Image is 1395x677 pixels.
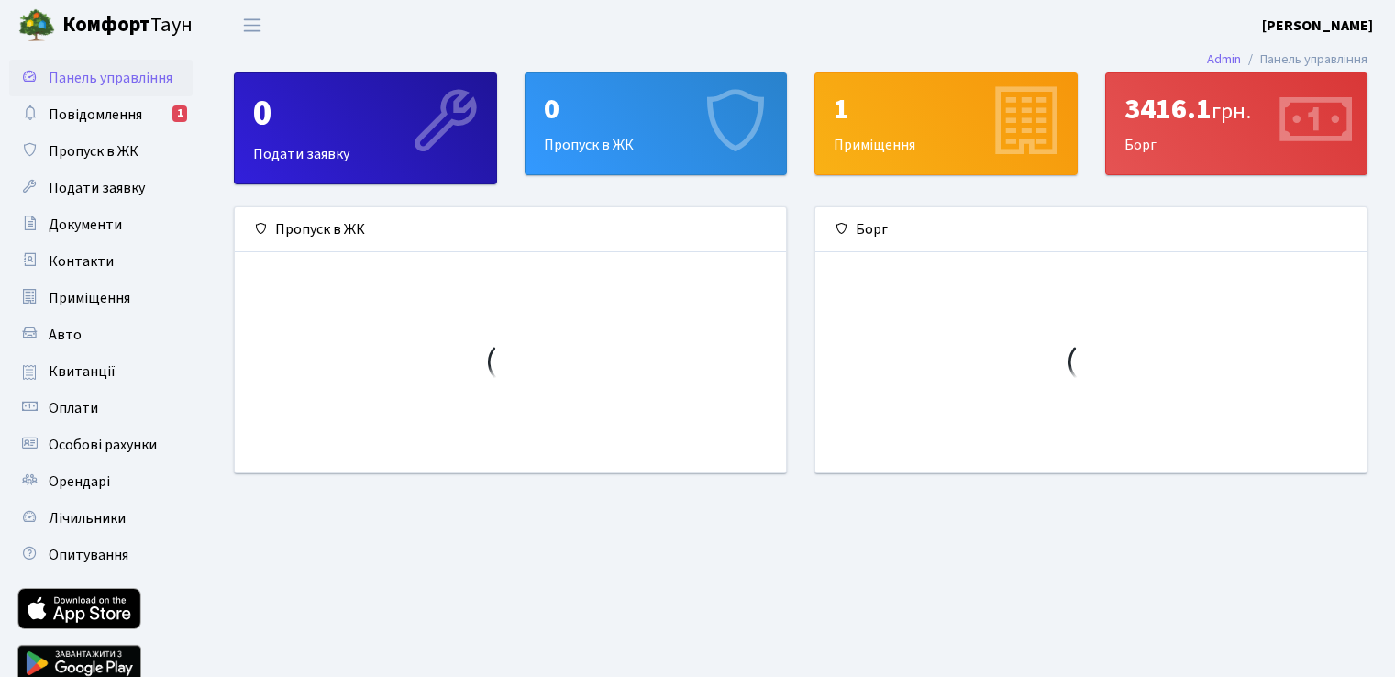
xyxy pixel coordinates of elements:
span: Документи [49,215,122,235]
span: Приміщення [49,288,130,308]
nav: breadcrumb [1179,40,1395,79]
a: Приміщення [9,280,193,316]
a: Орендарі [9,463,193,500]
span: грн. [1212,95,1251,128]
a: Квитанції [9,353,193,390]
a: Повідомлення1 [9,96,193,133]
div: Подати заявку [235,73,496,183]
div: Пропуск в ЖК [235,207,786,252]
div: Борг [1106,73,1367,174]
span: Пропуск в ЖК [49,141,138,161]
a: Опитування [9,537,193,573]
span: Авто [49,325,82,345]
a: 0Подати заявку [234,72,497,184]
div: 3416.1 [1124,92,1349,127]
a: Лічильники [9,500,193,537]
a: Авто [9,316,193,353]
span: Опитування [49,545,128,565]
a: Панель управління [9,60,193,96]
div: Борг [815,207,1367,252]
span: Панель управління [49,68,172,88]
img: logo.png [18,7,55,44]
span: Таун [62,10,193,41]
a: 0Пропуск в ЖК [525,72,788,175]
span: Орендарі [49,472,110,492]
span: Особові рахунки [49,435,157,455]
span: Квитанції [49,361,116,382]
span: Контакти [49,251,114,272]
a: Подати заявку [9,170,193,206]
button: Переключити навігацію [229,10,275,40]
div: 1 [172,105,187,122]
a: Оплати [9,390,193,427]
span: Подати заявку [49,178,145,198]
a: Особові рахунки [9,427,193,463]
b: [PERSON_NAME] [1262,16,1373,36]
div: 0 [253,92,478,136]
span: Лічильники [49,508,126,528]
a: Admin [1207,50,1241,69]
li: Панель управління [1241,50,1367,70]
a: Документи [9,206,193,243]
a: Контакти [9,243,193,280]
span: Оплати [49,398,98,418]
a: 1Приміщення [814,72,1078,175]
a: [PERSON_NAME] [1262,15,1373,37]
div: Приміщення [815,73,1077,174]
b: Комфорт [62,10,150,39]
div: Пропуск в ЖК [526,73,787,174]
div: 0 [544,92,769,127]
a: Пропуск в ЖК [9,133,193,170]
div: 1 [834,92,1058,127]
span: Повідомлення [49,105,142,125]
